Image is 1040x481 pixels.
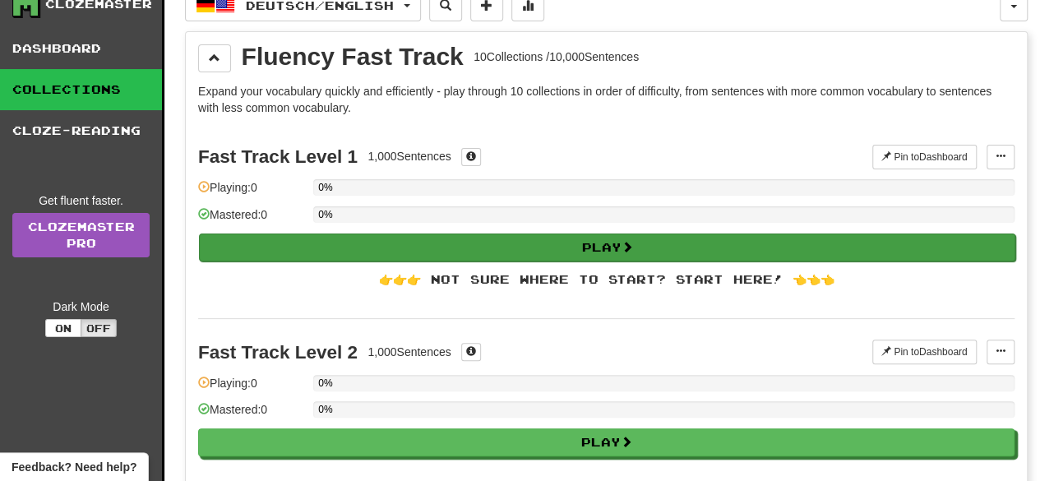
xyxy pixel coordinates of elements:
div: Playing: 0 [198,179,305,206]
div: Fast Track Level 2 [198,342,358,363]
div: 👉👉👉 Not sure where to start? Start here! 👈👈👈 [198,271,1015,288]
button: Play [199,234,1015,261]
div: Fast Track Level 1 [198,146,358,167]
p: Expand your vocabulary quickly and efficiently - play through 10 collections in order of difficul... [198,83,1015,116]
button: Off [81,319,117,337]
div: Mastered: 0 [198,206,305,234]
div: Playing: 0 [198,375,305,402]
a: ClozemasterPro [12,213,150,257]
div: Mastered: 0 [198,401,305,428]
span: Open feedback widget [12,459,136,475]
div: 10 Collections / 10,000 Sentences [474,49,639,65]
div: Get fluent faster. [12,192,150,209]
div: 1,000 Sentences [367,148,451,164]
button: Pin toDashboard [872,340,977,364]
button: Play [198,428,1015,456]
button: On [45,319,81,337]
div: Dark Mode [12,298,150,315]
div: 1,000 Sentences [367,344,451,360]
div: Fluency Fast Track [242,44,464,69]
button: Pin toDashboard [872,145,977,169]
